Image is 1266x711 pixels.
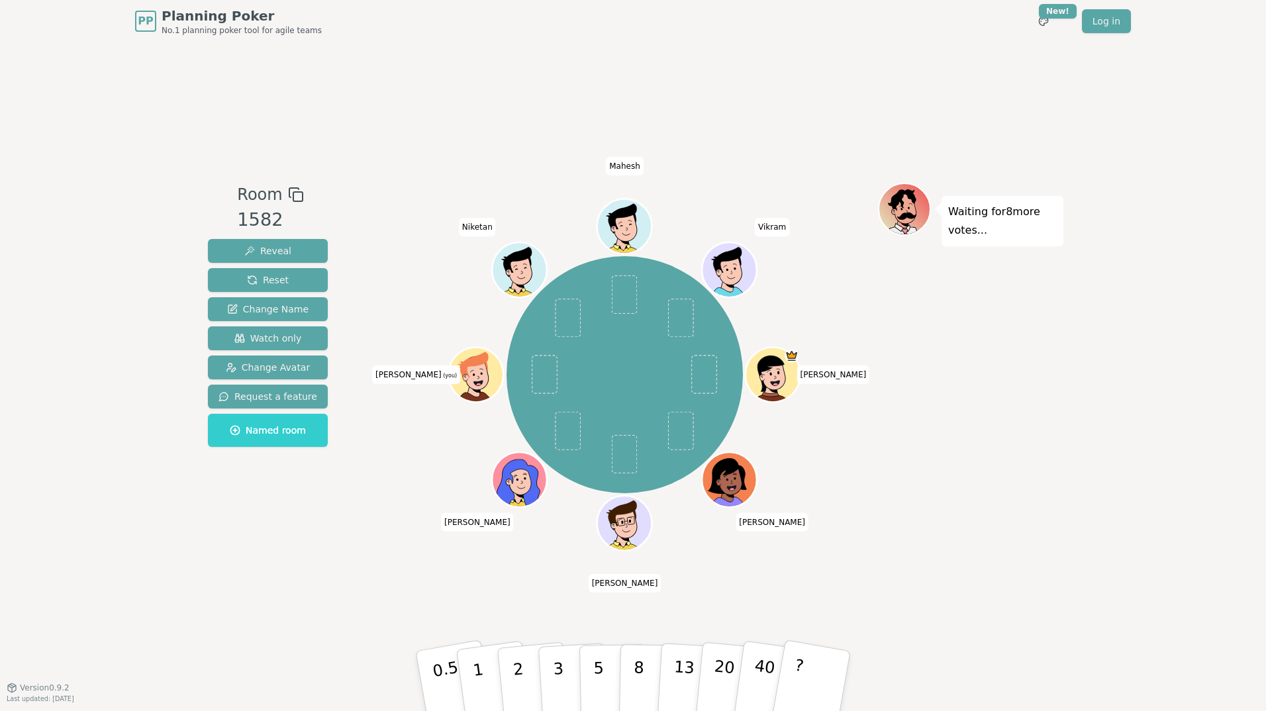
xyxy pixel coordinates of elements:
[797,365,870,384] span: Click to change your name
[450,349,502,401] button: Click to change your avatar
[162,7,322,25] span: Planning Poker
[234,332,302,345] span: Watch only
[227,303,309,316] span: Change Name
[606,157,644,175] span: Click to change your name
[244,244,291,258] span: Reveal
[372,365,460,384] span: Click to change your name
[230,424,306,437] span: Named room
[755,218,789,236] span: Click to change your name
[7,683,70,693] button: Version0.9.2
[237,183,282,207] span: Room
[1032,9,1055,33] button: New!
[226,361,311,374] span: Change Avatar
[441,512,514,531] span: Click to change your name
[589,574,661,592] span: Click to change your name
[459,218,496,236] span: Click to change your name
[442,373,458,379] span: (you)
[208,326,328,350] button: Watch only
[237,207,303,234] div: 1582
[1082,9,1131,33] a: Log in
[219,390,317,403] span: Request a feature
[138,13,153,29] span: PP
[208,355,328,379] button: Change Avatar
[208,239,328,263] button: Reveal
[208,414,328,447] button: Named room
[20,683,70,693] span: Version 0.9.2
[736,512,808,531] span: Click to change your name
[162,25,322,36] span: No.1 planning poker tool for agile teams
[208,297,328,321] button: Change Name
[208,268,328,292] button: Reset
[247,273,289,287] span: Reset
[208,385,328,408] button: Request a feature
[7,695,74,702] span: Last updated: [DATE]
[135,7,322,36] a: PPPlanning PokerNo.1 planning poker tool for agile teams
[785,349,799,363] span: Tejal is the host
[948,203,1057,240] p: Waiting for 8 more votes...
[1039,4,1077,19] div: New!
